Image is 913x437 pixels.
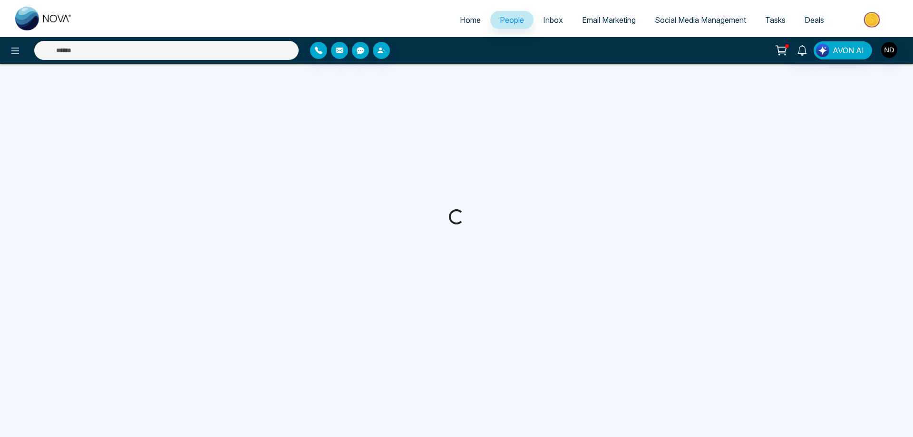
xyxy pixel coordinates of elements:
span: People [500,15,524,25]
img: User Avatar [881,42,897,58]
a: People [490,11,534,29]
img: Market-place.gif [838,9,907,30]
a: Tasks [756,11,795,29]
a: Email Marketing [573,11,645,29]
span: Social Media Management [655,15,746,25]
a: Home [450,11,490,29]
span: Deals [805,15,824,25]
a: Inbox [534,11,573,29]
img: Nova CRM Logo [15,7,72,30]
a: Social Media Management [645,11,756,29]
a: Deals [795,11,834,29]
button: AVON AI [814,41,872,59]
span: Home [460,15,481,25]
img: Lead Flow [816,44,829,57]
span: Tasks [765,15,786,25]
span: Inbox [543,15,563,25]
span: Email Marketing [582,15,636,25]
span: AVON AI [833,45,864,56]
